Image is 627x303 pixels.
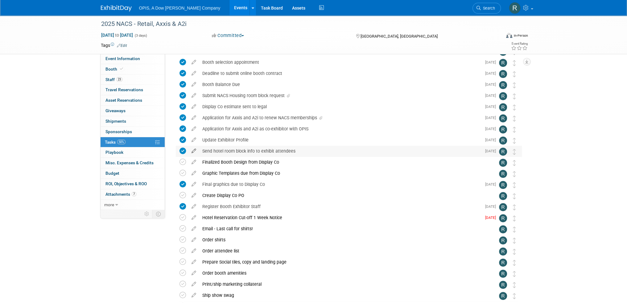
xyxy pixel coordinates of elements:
[513,82,516,88] i: Move task
[101,189,165,199] a: Attachments7
[101,54,165,64] a: Event Information
[485,82,499,87] span: [DATE]
[188,159,199,165] a: edit
[101,106,165,116] a: Giveaways
[188,93,199,98] a: edit
[132,192,136,196] span: 7
[485,116,499,120] span: [DATE]
[485,149,499,153] span: [DATE]
[101,32,133,38] span: [DATE] [DATE]
[499,81,507,89] img: Renee Ortner
[104,202,114,207] span: more
[188,182,199,187] a: edit
[188,215,199,220] a: edit
[199,101,481,112] div: Display Co estimate sent to legal
[117,43,127,48] a: Edit
[472,3,501,14] a: Search
[513,227,516,232] i: Move task
[105,171,119,176] span: Budget
[101,127,165,137] a: Sponsorships
[210,32,246,39] button: Committed
[188,293,199,298] a: edit
[188,170,199,176] a: edit
[485,104,499,109] span: [DATE]
[134,34,147,38] span: (3 days)
[101,5,132,11] img: ExhibitDay
[513,116,516,121] i: Move task
[188,71,199,76] a: edit
[188,193,199,198] a: edit
[188,270,199,276] a: edit
[188,82,199,87] a: edit
[99,18,492,30] div: 2025 NACS - Retail, Axxis & A2i
[513,93,516,99] i: Move task
[188,148,199,154] a: edit
[101,179,165,189] a: ROI, Objectives & ROO
[199,268,487,278] div: Order booth amenities
[105,56,140,61] span: Event Information
[485,138,499,142] span: [DATE]
[499,103,507,111] img: Renee Ortner
[105,181,147,186] span: ROI, Objectives & ROO
[199,90,481,101] div: Submit NACS Housing room block request
[513,33,528,38] div: In-Person
[513,60,516,66] i: Move task
[105,192,136,197] span: Attachments
[101,168,165,178] a: Budget
[116,77,122,82] span: 23
[199,135,481,145] div: Update Exhibitor Profile
[513,171,516,177] i: Move task
[499,59,507,67] img: Renee Ortner
[481,6,495,10] span: Search
[199,246,487,256] div: Order attendee list
[485,182,499,186] span: [DATE]
[199,201,481,212] div: Register Booth Exhibitor Staff
[105,87,143,92] span: Travel Reservations
[188,281,199,287] a: edit
[499,170,507,178] img: Renee Ortner
[188,59,199,65] a: edit
[513,138,516,144] i: Move task
[513,260,516,266] i: Move task
[188,137,199,143] a: edit
[199,79,481,90] div: Booth Balance Due
[513,271,516,277] i: Move task
[513,215,516,221] i: Move task
[513,249,516,255] i: Move task
[105,160,154,165] span: Misc. Expenses & Credits
[199,223,487,234] div: Email - Last call for shirts!
[101,158,165,168] a: Misc. Expenses & Credits
[499,114,507,122] img: Renee Ortner
[101,137,165,147] a: Tasks50%
[101,42,127,48] td: Tags
[361,34,438,39] span: [GEOGRAPHIC_DATA], [GEOGRAPHIC_DATA]
[499,214,507,222] img: Renee Ortner
[485,127,499,131] span: [DATE]
[485,93,499,98] span: [DATE]
[499,225,507,233] img: Renee Ortner
[105,77,122,82] span: Staff
[513,204,516,210] i: Move task
[188,204,199,209] a: edit
[485,71,499,76] span: [DATE]
[152,210,165,218] td: Toggle Event Tabs
[199,57,481,68] div: Booth selection appointment
[105,119,126,124] span: Shipments
[188,259,199,265] a: edit
[117,140,126,144] span: 50%
[199,235,487,245] div: Order shirts
[199,190,487,201] div: Create Display Co PO
[499,148,507,156] img: Renee Ortner
[499,203,507,211] img: Renee Ortner
[199,212,481,223] div: Hotel Reservation Cut-off 1 Week Notice
[513,293,516,299] i: Move task
[513,238,516,244] i: Move task
[513,127,516,133] i: Move task
[485,60,499,64] span: [DATE]
[513,104,516,110] i: Move task
[199,179,481,190] div: Final graphics due to Display Co
[199,113,481,123] div: Application for Axxis and A2i to renew NACS memberships
[105,150,123,155] span: Playbook
[499,137,507,145] img: Renee Ortner
[499,292,507,300] img: Renee Ortner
